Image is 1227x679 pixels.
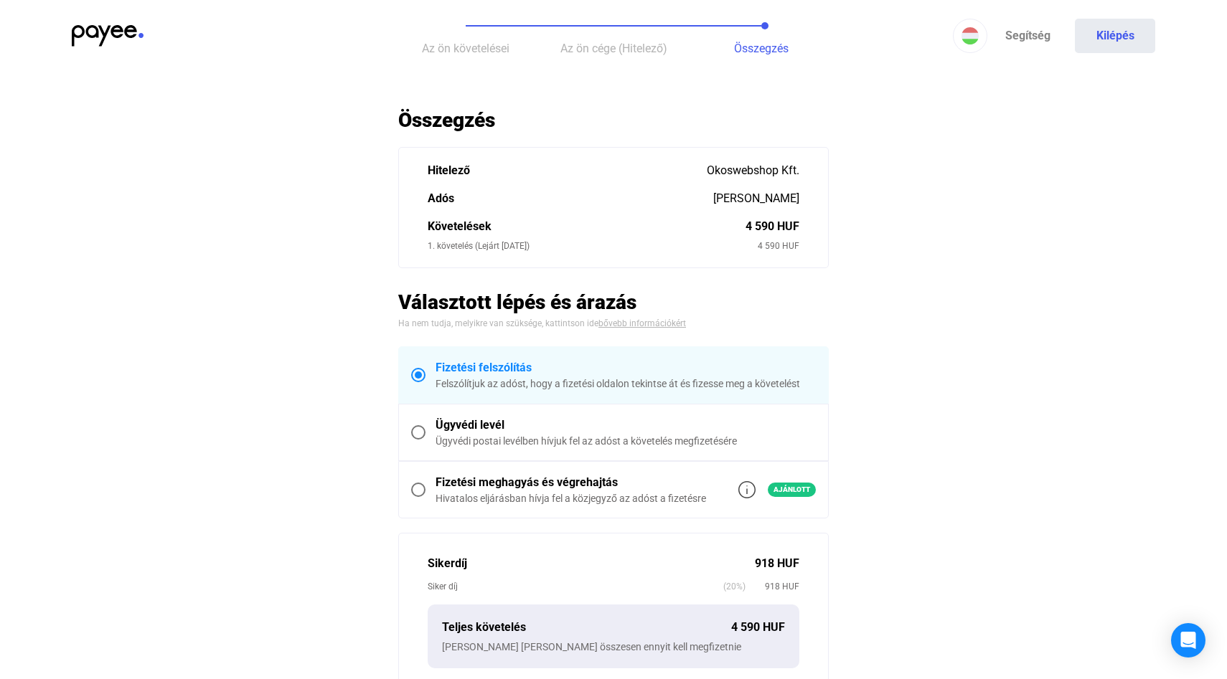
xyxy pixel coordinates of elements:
div: Open Intercom Messenger [1171,623,1205,657]
div: Ügyvédi levél [436,417,816,434]
div: Követelések [428,218,746,235]
span: Ajánlott [768,483,816,497]
span: 918 HUF [746,579,799,594]
div: 1. követelés (Lejárt [DATE]) [428,239,758,253]
div: Felszólítjuk az adóst, hogy a fizetési oldalon tekintse át és fizesse meg a követelést [436,376,816,391]
div: Hivatalos eljárásban hívja fel a közjegyző az adóst a fizetésre [436,491,706,505]
img: HU [962,27,979,44]
div: [PERSON_NAME] [PERSON_NAME] összesen ennyit kell megfizetnie [442,640,785,654]
a: Segítség [987,19,1068,53]
div: 918 HUF [755,555,799,572]
span: Az ön cége (Hitelező) [560,42,667,55]
img: info-grey-outline [738,481,756,498]
div: Siker díj [428,579,723,594]
div: Hitelező [428,162,707,179]
div: 4 590 HUF [746,218,799,235]
button: HU [953,19,987,53]
span: Az ön követelései [422,42,509,55]
a: bővebb információkért [598,318,686,328]
span: Összegzés [734,42,789,55]
img: payee-logo [72,25,144,47]
div: 4 590 HUF [731,619,785,636]
h2: Összegzés [398,108,829,133]
div: Fizetési meghagyás és végrehajtás [436,474,706,491]
div: Okoswebshop Kft. [707,162,799,179]
span: Ha nem tudja, melyikre van szüksége, kattintson ide [398,318,598,328]
div: Sikerdíj [428,555,755,572]
a: info-grey-outlineAjánlott [738,481,816,498]
div: 4 590 HUF [758,239,799,253]
div: Adós [428,190,713,207]
div: Ügyvédi postai levélben hívjuk fel az adóst a követelés megfizetésére [436,434,816,448]
div: [PERSON_NAME] [713,190,799,207]
div: Fizetési felszólítás [436,359,816,376]
div: Teljes követelés [442,619,731,636]
button: Kilépés [1075,19,1155,53]
span: (20%) [723,579,746,594]
h2: Választott lépés és árazás [398,290,829,315]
